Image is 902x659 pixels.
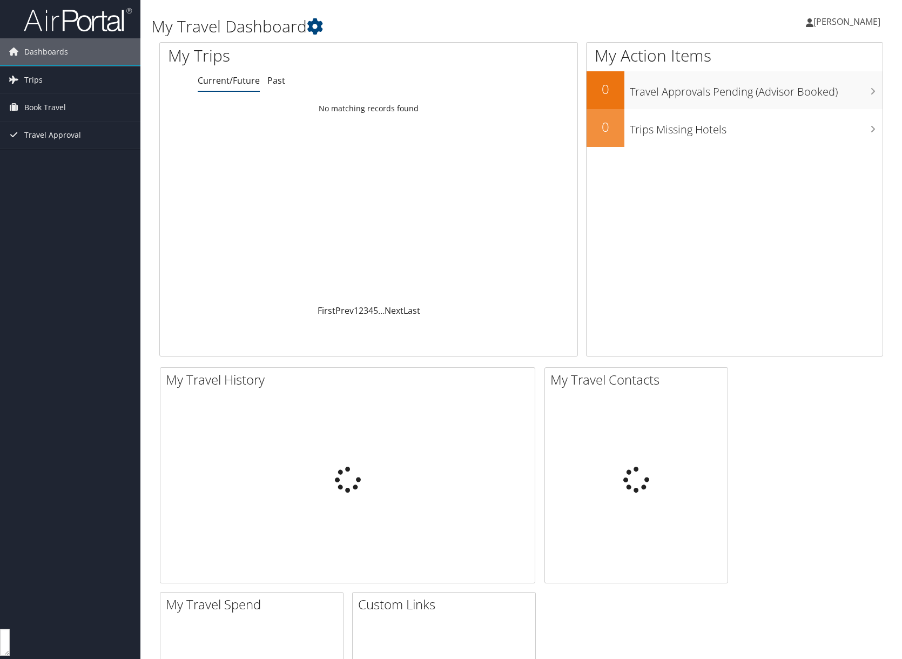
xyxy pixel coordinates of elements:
a: 2 [359,305,364,317]
a: 3 [364,305,368,317]
span: Travel Approval [24,122,81,149]
a: 0Trips Missing Hotels [587,109,883,147]
span: Trips [24,66,43,93]
h2: My Travel Contacts [550,371,728,389]
h2: Custom Links [358,595,535,614]
h1: My Travel Dashboard [151,15,644,38]
span: … [378,305,385,317]
td: No matching records found [160,99,577,118]
h2: My Travel History [166,371,535,389]
h2: 0 [587,80,624,98]
a: Prev [335,305,354,317]
a: 5 [373,305,378,317]
h2: 0 [587,118,624,136]
h1: My Trips [168,44,395,67]
img: airportal-logo.png [24,7,132,32]
a: First [318,305,335,317]
span: Book Travel [24,94,66,121]
h3: Trips Missing Hotels [630,117,883,137]
a: Last [403,305,420,317]
a: 0Travel Approvals Pending (Advisor Booked) [587,71,883,109]
span: [PERSON_NAME] [813,16,880,28]
h2: My Travel Spend [166,595,343,614]
span: Dashboards [24,38,68,65]
a: [PERSON_NAME] [806,5,891,38]
a: Current/Future [198,75,260,86]
a: 4 [368,305,373,317]
h3: Travel Approvals Pending (Advisor Booked) [630,79,883,99]
a: Next [385,305,403,317]
a: Past [267,75,285,86]
a: 1 [354,305,359,317]
h1: My Action Items [587,44,883,67]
